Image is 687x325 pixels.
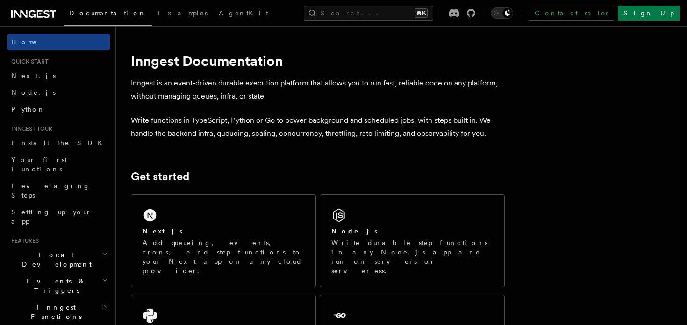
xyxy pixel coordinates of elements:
[143,226,183,236] h2: Next.js
[7,58,48,65] span: Quick start
[11,208,92,225] span: Setting up your app
[7,237,39,245] span: Features
[529,6,614,21] a: Contact sales
[131,170,189,183] a: Get started
[11,182,90,199] span: Leveraging Steps
[213,3,274,25] a: AgentKit
[7,84,110,101] a: Node.js
[7,250,102,269] span: Local Development
[491,7,513,19] button: Toggle dark mode
[7,303,101,321] span: Inngest Functions
[11,106,45,113] span: Python
[152,3,213,25] a: Examples
[11,156,67,173] span: Your first Functions
[7,204,110,230] a: Setting up your app
[131,194,316,287] a: Next.jsAdd queueing, events, crons, and step functions to your Next app on any cloud provider.
[7,177,110,204] a: Leveraging Steps
[7,151,110,177] a: Your first Functions
[131,77,505,103] p: Inngest is an event-driven durable execution platform that allows you to run fast, reliable code ...
[7,276,102,295] span: Events & Triggers
[11,72,56,79] span: Next.js
[7,101,110,118] a: Python
[7,125,52,133] span: Inngest tour
[11,139,108,147] span: Install the SDK
[304,6,433,21] button: Search...⌘K
[331,226,378,236] h2: Node.js
[320,194,505,287] a: Node.jsWrite durable step functions in any Node.js app and run on servers or serverless.
[618,6,680,21] a: Sign Up
[7,67,110,84] a: Next.js
[7,273,110,299] button: Events & Triggers
[131,114,505,140] p: Write functions in TypeScript, Python or Go to power background and scheduled jobs, with steps bu...
[11,37,37,47] span: Home
[69,9,146,17] span: Documentation
[7,247,110,273] button: Local Development
[11,89,56,96] span: Node.js
[64,3,152,26] a: Documentation
[157,9,208,17] span: Examples
[219,9,268,17] span: AgentKit
[131,52,505,69] h1: Inngest Documentation
[7,34,110,50] a: Home
[415,8,428,18] kbd: ⌘K
[331,238,493,276] p: Write durable step functions in any Node.js app and run on servers or serverless.
[143,238,304,276] p: Add queueing, events, crons, and step functions to your Next app on any cloud provider.
[7,134,110,151] a: Install the SDK
[7,299,110,325] button: Inngest Functions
